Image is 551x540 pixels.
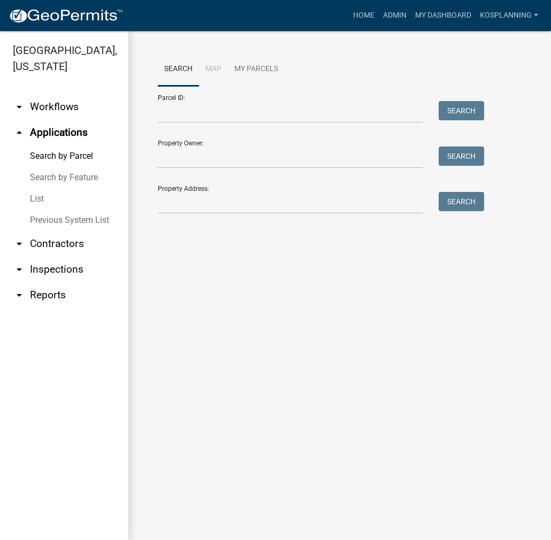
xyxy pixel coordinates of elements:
button: Search [439,146,484,166]
a: Search [158,52,199,87]
a: Admin [379,5,411,26]
button: Search [439,192,484,211]
a: Home [349,5,379,26]
a: kosplanning [476,5,542,26]
i: arrow_drop_down [13,101,26,113]
i: arrow_drop_down [13,237,26,250]
i: arrow_drop_down [13,263,26,276]
a: My Parcels [228,52,285,87]
a: My Dashboard [411,5,476,26]
i: arrow_drop_down [13,289,26,302]
i: arrow_drop_up [13,126,26,139]
button: Search [439,101,484,120]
